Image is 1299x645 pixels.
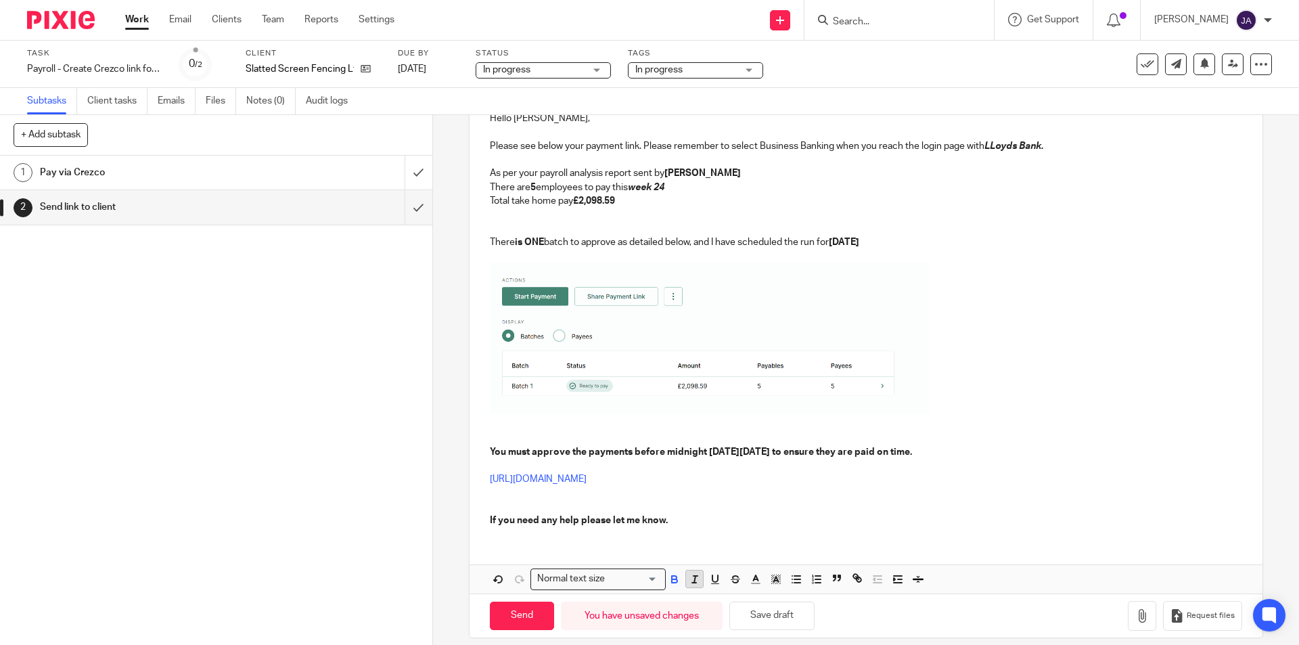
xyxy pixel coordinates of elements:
img: svg%3E [1235,9,1257,31]
label: Tags [628,48,763,59]
button: Request files [1163,601,1241,631]
strong: £2,098.59 [573,196,615,206]
label: Task [27,48,162,59]
em: week 24 [628,183,664,192]
em: LLoyds Bank. [984,141,1043,151]
span: In progress [483,65,530,74]
button: + Add subtask [14,123,88,146]
div: Payroll - Create Crezco link for payment [27,62,162,76]
input: Search for option [609,572,658,586]
div: 0 [189,56,202,72]
small: /2 [195,61,202,68]
p: There are employees to pay this [490,181,1241,194]
strong: [DATE] [829,238,859,247]
strong: [PERSON_NAME] [664,169,741,178]
a: Audit logs [306,88,358,114]
img: Image [490,263,930,414]
span: Request files [1187,610,1235,621]
strong: ONE [524,238,544,247]
input: Search [831,16,953,28]
span: Get Support [1027,15,1079,24]
p: Please see below your payment link. Please remember to select Business Banking when you reach the... [490,139,1241,153]
p: As per your payroll analysis report sent by [490,166,1241,180]
a: Settings [359,13,394,26]
p: [PERSON_NAME] [1154,13,1229,26]
label: Due by [398,48,459,59]
p: Slatted Screen Fencing Ltd [246,62,354,76]
label: Client [246,48,381,59]
a: Notes (0) [246,88,296,114]
a: Clients [212,13,242,26]
span: In progress [635,65,683,74]
div: Search for option [530,569,666,590]
a: Work [125,13,149,26]
a: Reports [304,13,338,26]
a: Subtasks [27,88,77,114]
strong: If you need any help please let me know. [490,516,668,525]
a: Email [169,13,191,26]
strong: 5 [530,183,536,192]
button: Save draft [729,602,815,631]
img: Pixie [27,11,95,29]
strong: is [515,238,522,247]
p: There batch to approve as detailed below, and I have scheduled the run for [490,236,1241,249]
div: You have unsaved changes [561,602,723,631]
p: Total take home pay [490,194,1241,208]
a: Files [206,88,236,114]
div: 2 [14,198,32,217]
a: [URL][DOMAIN_NAME] [490,474,587,484]
div: 1 [14,163,32,182]
label: Status [476,48,611,59]
span: Normal text size [534,572,608,586]
input: Send [490,602,554,631]
p: Hello [PERSON_NAME], [490,112,1241,125]
strong: You must approve the payments before midnight [DATE][DATE] to ensure they are paid on time. [490,447,912,457]
a: Team [262,13,284,26]
h1: Pay via Crezco [40,162,274,183]
h1: Send link to client [40,197,274,217]
a: Client tasks [87,88,147,114]
span: [DATE] [398,64,426,74]
a: Emails [158,88,196,114]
